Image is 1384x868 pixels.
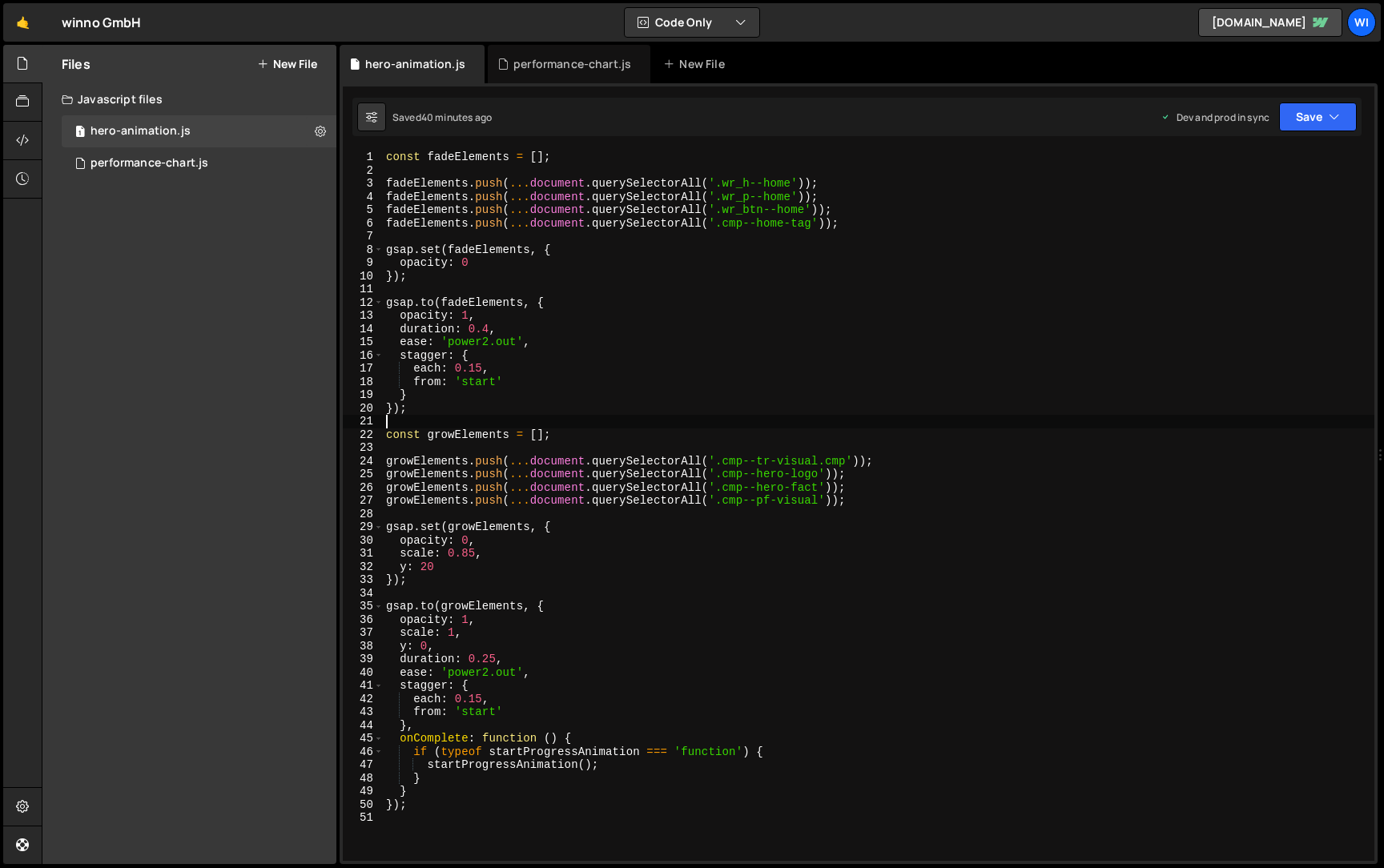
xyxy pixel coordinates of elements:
div: 38 [343,640,384,653]
a: 🤙 [3,3,42,42]
div: 35 [343,600,384,613]
div: 19 [343,388,384,402]
div: Javascript files [42,83,336,115]
div: 16 [343,349,384,363]
div: 25 [343,468,384,481]
div: 48 [343,772,384,786]
div: 5 [343,203,384,217]
div: winno GmbH [62,13,142,32]
div: hero-animation.js [62,115,336,147]
div: 36 [343,613,384,627]
div: Saved [392,111,492,124]
div: 41 [343,679,384,693]
div: hero-animation.js [91,124,191,139]
div: 44 [343,719,384,733]
div: 10 [343,270,384,283]
div: Dev and prod in sync [1161,111,1269,124]
div: 17 [343,362,384,376]
div: 45 [343,732,384,745]
div: 42 [343,693,384,706]
div: 9 [343,256,384,270]
div: 20 [343,402,384,416]
div: 40 minutes ago [421,111,492,124]
div: 2 [343,164,384,178]
div: 13 [343,309,384,323]
div: performance-chart.js [513,56,631,72]
div: 3 [343,177,384,191]
div: 1 [343,151,384,164]
div: 39 [343,653,384,666]
div: 12 [343,296,384,310]
div: 8 [343,243,384,257]
div: 11 [343,283,384,296]
div: 43 [343,705,384,719]
a: [DOMAIN_NAME] [1198,8,1342,37]
div: 14 [343,323,384,336]
div: 18 [343,376,384,389]
div: 49 [343,785,384,798]
div: 7 [343,230,384,243]
div: 27 [343,494,384,508]
div: 32 [343,561,384,574]
div: 29 [343,520,384,534]
div: 24 [343,455,384,468]
div: 17342/48164.js [62,147,336,179]
div: 22 [343,428,384,442]
button: New File [257,58,317,70]
div: 40 [343,666,384,680]
div: 4 [343,191,384,204]
div: 31 [343,547,384,561]
a: wi [1347,8,1376,37]
div: 28 [343,508,384,521]
div: 30 [343,534,384,548]
span: 1 [75,127,85,139]
div: 50 [343,798,384,812]
div: 15 [343,336,384,349]
div: 46 [343,745,384,759]
div: 21 [343,415,384,428]
div: 26 [343,481,384,495]
div: hero-animation.js [365,56,465,72]
h2: Files [62,55,91,73]
button: Code Only [625,8,759,37]
div: 51 [343,811,384,825]
div: performance-chart.js [91,156,208,171]
div: New File [663,56,730,72]
div: 47 [343,758,384,772]
div: 23 [343,441,384,455]
div: 37 [343,626,384,640]
button: Save [1279,102,1357,131]
div: 6 [343,217,384,231]
div: 34 [343,587,384,601]
div: 33 [343,573,384,587]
